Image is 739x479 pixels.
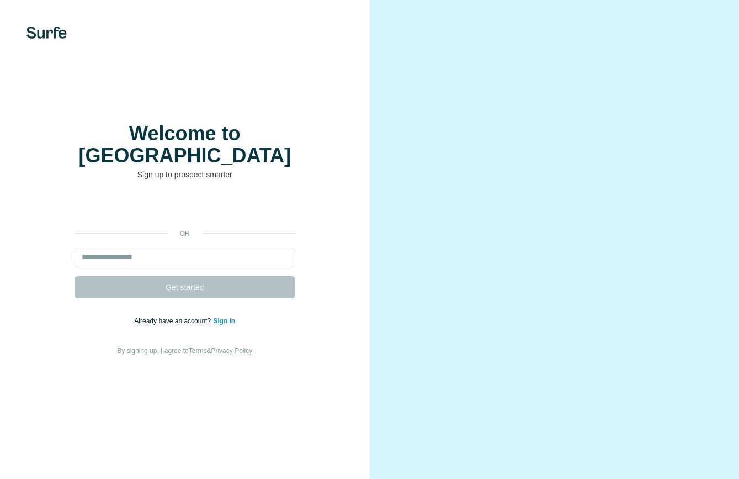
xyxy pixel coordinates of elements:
[134,317,213,325] span: Already have an account?
[211,347,252,355] a: Privacy Policy
[75,123,295,167] h1: Welcome to [GEOGRAPHIC_DATA]
[26,27,67,39] img: Surfe's logo
[189,347,207,355] a: Terms
[75,169,295,180] p: Sign up to prospect smarter
[213,317,235,325] a: Sign in
[117,347,252,355] span: By signing up, I agree to &
[69,197,301,221] iframe: 「使用 Google 帳戶登入」按鈕
[167,229,203,239] p: or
